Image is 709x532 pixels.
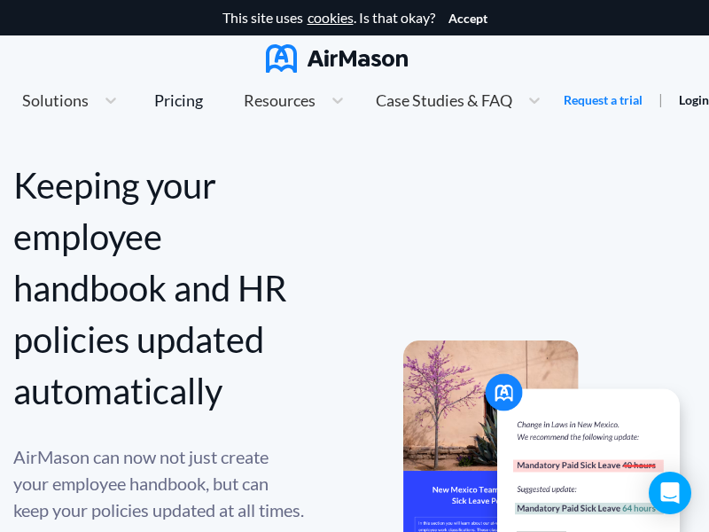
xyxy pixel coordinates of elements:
img: AirMason Logo [266,44,408,73]
span: Case Studies & FAQ [376,92,512,108]
a: Pricing [154,84,203,116]
span: | [658,90,663,107]
button: Accept cookies [448,12,487,26]
div: AirMason can now not just create your employee handbook, but can keep your policies updated at al... [13,443,306,523]
a: Login [679,92,709,107]
a: Request a trial [564,91,643,109]
a: cookies [308,10,354,26]
span: Solutions [22,92,89,108]
span: Resources [244,92,316,108]
div: Open Intercom Messenger [649,472,691,514]
div: Pricing [154,92,203,108]
div: Keeping your employee handbook and HR policies updated automatically [13,160,306,417]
